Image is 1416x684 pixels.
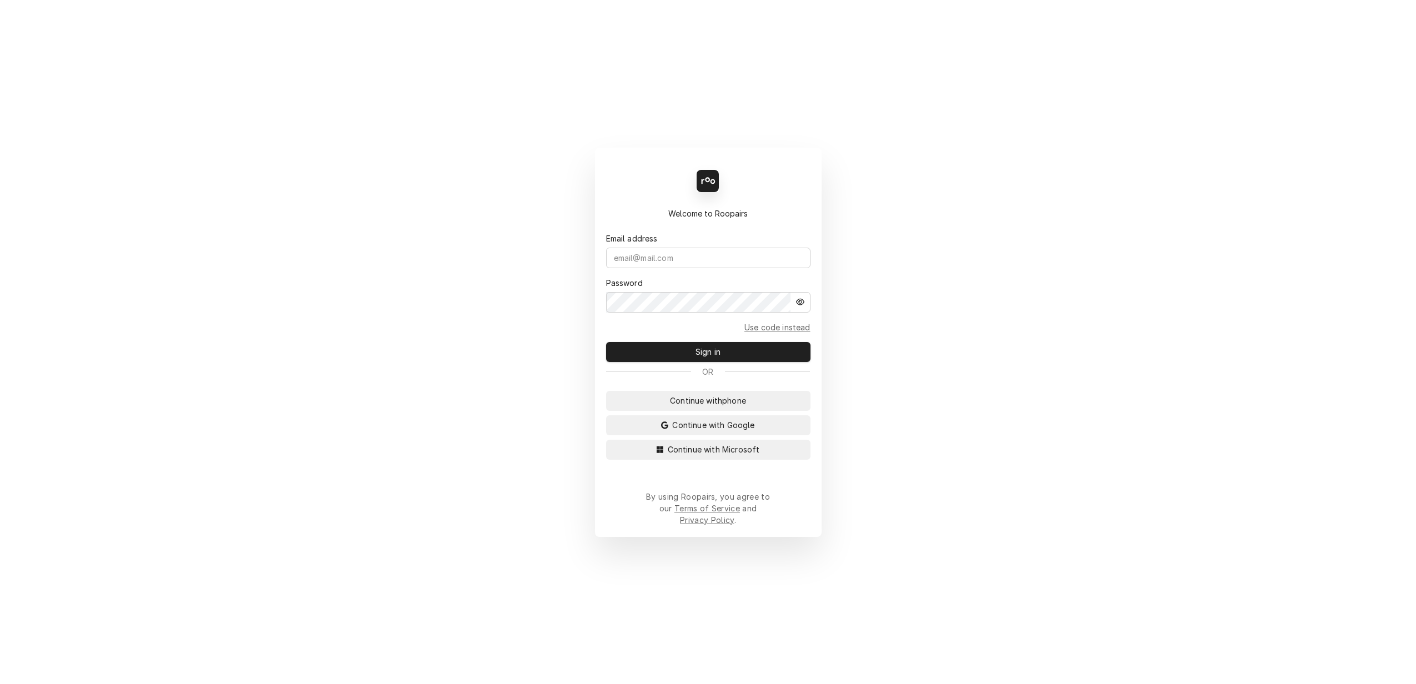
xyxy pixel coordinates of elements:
[646,491,770,526] div: By using Roopairs, you agree to our and .
[670,419,757,431] span: Continue with Google
[680,515,734,525] a: Privacy Policy
[744,321,810,333] a: Go to Email and code form
[606,415,810,435] button: Continue with Google
[606,366,810,378] div: Or
[693,346,723,358] span: Sign in
[674,504,740,513] a: Terms of Service
[606,208,810,219] div: Welcome to Roopairs
[668,395,748,406] span: Continue with phone
[606,391,810,411] button: Continue withphone
[606,440,810,460] button: Continue with Microsoft
[606,233,658,244] label: Email address
[606,342,810,362] button: Sign in
[606,248,810,268] input: email@mail.com
[666,444,762,455] span: Continue with Microsoft
[606,277,643,289] label: Password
